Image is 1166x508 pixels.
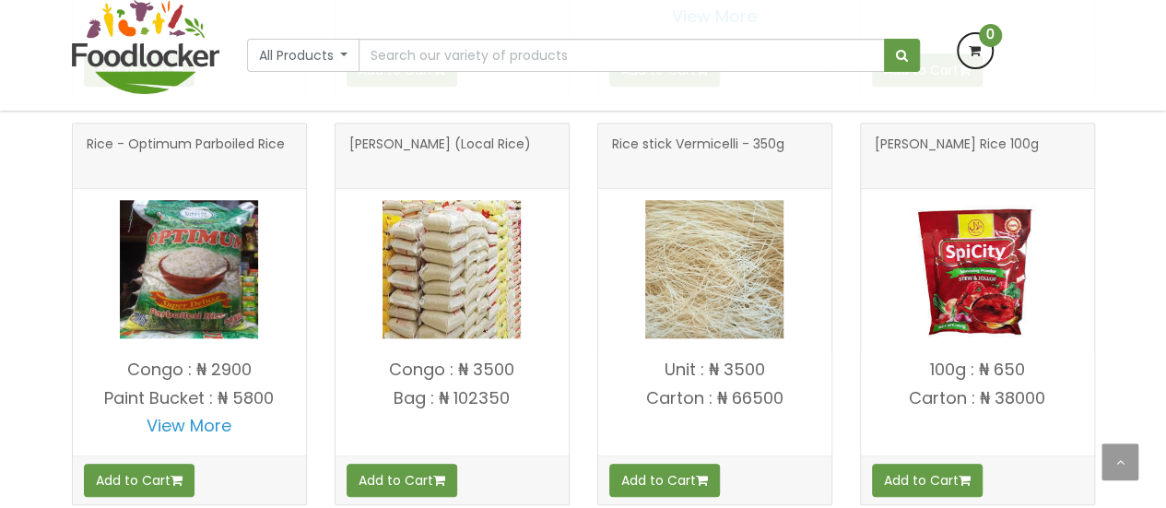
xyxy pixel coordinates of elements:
p: Bag : ₦ 102350 [336,389,569,408]
button: Add to Cart [347,464,457,497]
i: Add to cart [433,474,445,487]
button: Add to Cart [609,464,720,497]
span: Rice - Optimum Parboiled Rice [87,137,285,174]
span: [PERSON_NAME] Rice 100g [875,137,1039,174]
i: Add to cart [171,474,183,487]
i: Add to cart [959,474,971,487]
span: 0 [979,24,1002,47]
p: Unit : ₦ 3500 [598,360,831,379]
i: Add to cart [696,474,708,487]
p: 100g : ₦ 650 [861,360,1094,379]
img: Rice stick Vermicelli - 350g [645,200,783,338]
p: Paint Bucket : ₦ 5800 [73,389,306,408]
p: Congo : ₦ 2900 [73,360,306,379]
p: Congo : ₦ 3500 [336,360,569,379]
img: Rice - Sarafa (Local Rice) [383,200,521,338]
button: All Products [247,39,360,72]
span: Rice stick Vermicelli - 350g [612,137,784,174]
button: Add to Cart [872,464,983,497]
img: Rice - Optimum Parboiled Rice [120,200,258,338]
span: [PERSON_NAME] (Local Rice) [349,137,531,174]
button: Add to Cart [84,464,194,497]
a: View More [147,414,231,437]
p: Carton : ₦ 66500 [598,389,831,408]
img: Spicity Jollof Rice 100g [908,200,1046,338]
input: Search our variety of products [359,39,884,72]
p: Carton : ₦ 38000 [861,389,1094,408]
